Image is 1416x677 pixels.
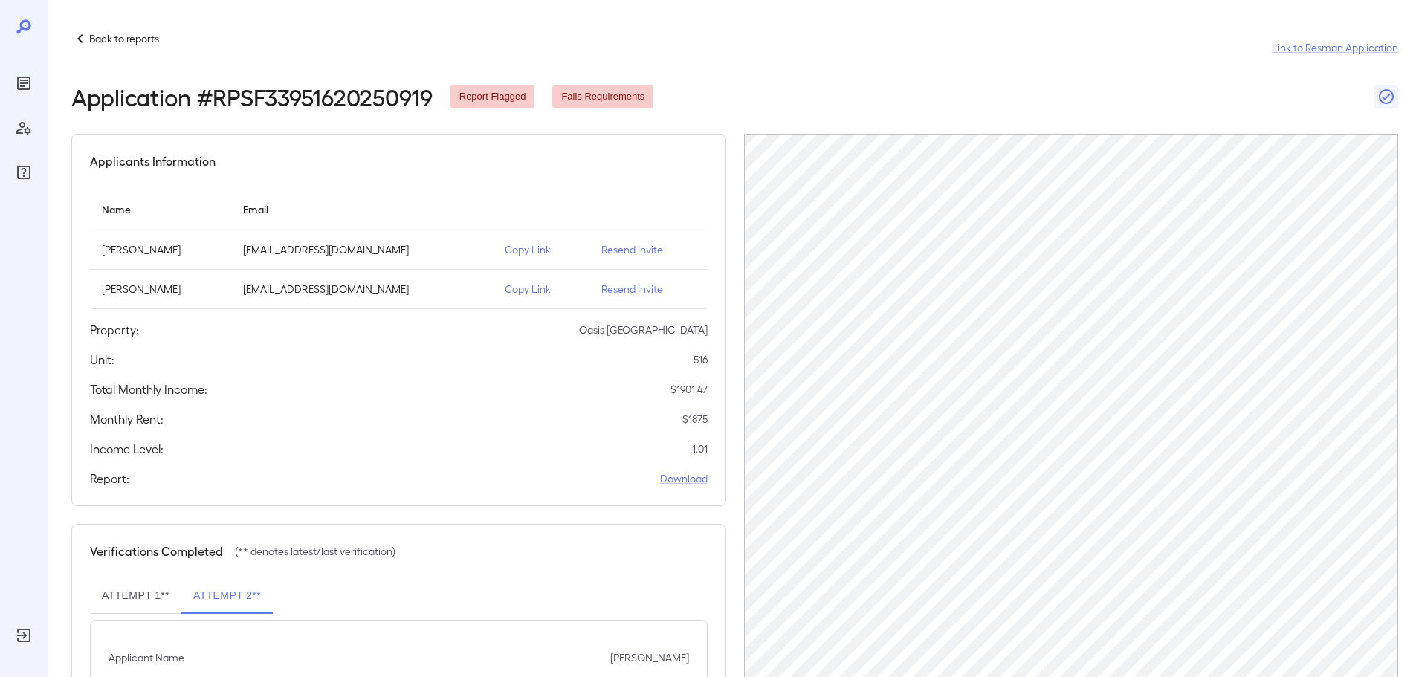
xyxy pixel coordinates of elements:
div: Log Out [12,623,36,647]
h5: Report: [90,470,129,487]
p: Copy Link [505,242,578,257]
h5: Monthly Rent: [90,410,164,428]
p: Resend Invite [601,282,696,297]
p: [PERSON_NAME] [610,650,689,665]
div: FAQ [12,161,36,184]
span: Fails Requirements [552,90,653,104]
th: Email [231,188,493,230]
div: Manage Users [12,116,36,140]
button: Close Report [1374,85,1398,108]
h5: Income Level: [90,440,164,458]
h5: Verifications Completed [90,542,223,560]
h5: Property: [90,321,139,339]
button: Attempt 1** [90,578,181,614]
p: Applicant Name [109,650,184,665]
a: Link to Resman Application [1272,40,1398,55]
p: [PERSON_NAME] [102,242,219,257]
button: Attempt 2** [181,578,273,614]
p: [PERSON_NAME] [102,282,219,297]
span: Report Flagged [450,90,535,104]
h2: Application # RPSF33951620250919 [71,83,433,110]
div: Reports [12,71,36,95]
a: Download [660,471,708,486]
p: (** denotes latest/last verification) [235,544,395,559]
table: simple table [90,188,708,309]
p: Back to reports [89,31,159,46]
p: Copy Link [505,282,578,297]
p: Resend Invite [601,242,696,257]
p: [EMAIL_ADDRESS][DOMAIN_NAME] [243,282,481,297]
p: [EMAIL_ADDRESS][DOMAIN_NAME] [243,242,481,257]
h5: Total Monthly Income: [90,380,207,398]
p: 516 [694,352,708,367]
p: $ 1901.47 [670,382,708,397]
p: $ 1875 [682,412,708,427]
h5: Unit: [90,351,114,369]
h5: Applicants Information [90,152,216,170]
p: Oasis [GEOGRAPHIC_DATA] [579,323,708,337]
th: Name [90,188,231,230]
p: 1.01 [692,441,708,456]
